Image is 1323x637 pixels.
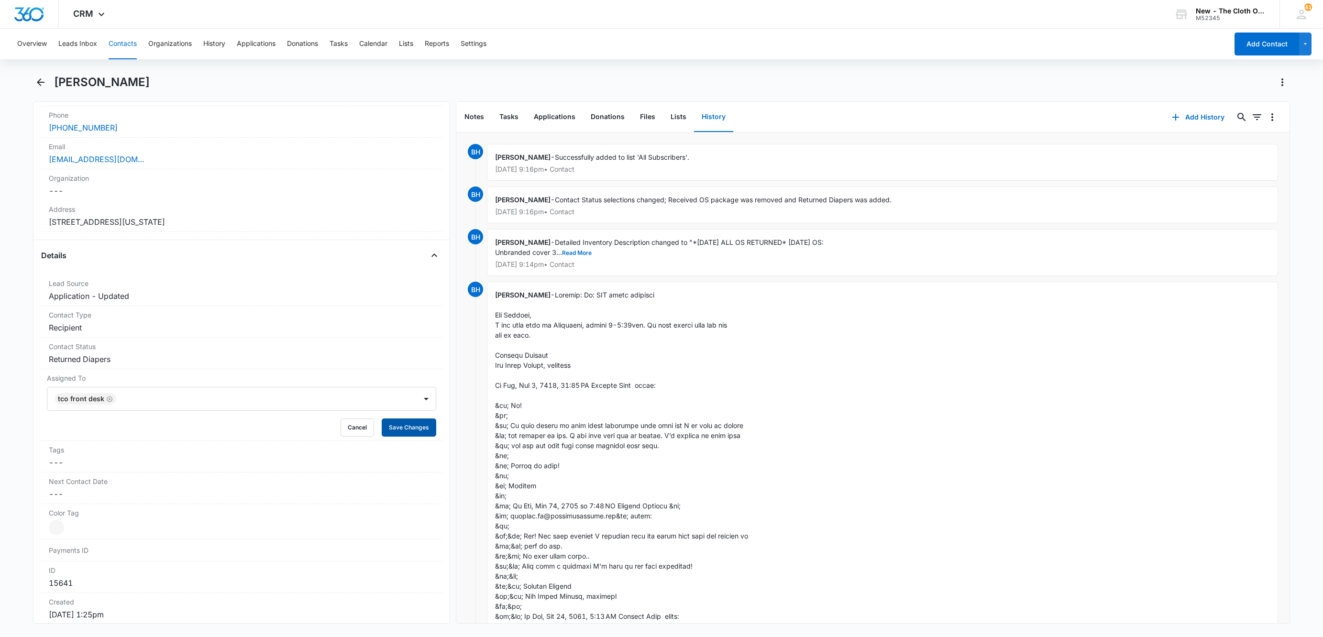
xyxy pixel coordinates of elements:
p: [DATE] 9:14pm • Contact [495,261,1270,268]
button: History [203,29,225,59]
div: Organization--- [41,169,442,200]
p: [DATE] 9:16pm • Contact [495,166,1270,173]
button: Organizations [148,29,192,59]
div: Address[STREET_ADDRESS][US_STATE] [41,200,442,232]
dd: [DATE] 1:25pm [49,609,434,620]
dd: 15641 [49,577,434,589]
button: Tasks [492,102,526,132]
div: notifications count [1304,3,1312,11]
dd: [STREET_ADDRESS][US_STATE] [49,216,434,228]
span: CRM [73,9,93,19]
label: Next Contact Date [49,476,434,486]
div: Color Tag [41,504,442,539]
button: Overview [17,29,47,59]
span: BH [468,229,483,244]
button: Lists [399,29,413,59]
div: Payments ID [41,539,442,561]
dd: Returned Diapers [49,353,434,365]
div: Lead SourceApplication - Updated [41,275,442,306]
dt: ID [49,565,434,575]
div: Phone[PHONE_NUMBER] [41,106,442,138]
a: [PHONE_NUMBER] [49,122,118,133]
label: Tags [49,445,434,455]
button: Back [33,75,48,90]
button: Donations [583,102,632,132]
label: Contact Status [49,341,434,351]
span: BH [468,144,483,159]
span: [PERSON_NAME] [495,291,551,299]
label: Organization [49,173,434,183]
dd: Recipient [49,322,434,333]
button: Applications [237,29,276,59]
div: - [487,144,1278,181]
span: BH [468,187,483,202]
button: Leads Inbox [58,29,97,59]
label: Assigned To [47,373,436,383]
button: Calendar [359,29,387,59]
div: - [487,187,1278,223]
div: account name [1196,7,1266,15]
p: [DATE] 9:16pm • Contact [495,209,1270,215]
dd: --- [49,185,434,197]
label: Address [49,204,434,214]
button: Contacts [109,29,137,59]
button: Notes [457,102,492,132]
button: Read More [562,250,592,256]
label: Email [49,142,434,152]
button: Tasks [330,29,348,59]
div: Remove TCO Front Desk [104,395,113,402]
button: Donations [287,29,318,59]
button: Reports [425,29,449,59]
button: History [694,102,733,132]
span: [PERSON_NAME] [495,196,551,204]
button: Applications [526,102,583,132]
button: Files [632,102,663,132]
dt: Payments ID [49,545,145,555]
label: Lead Source [49,278,434,288]
button: Settings [461,29,486,59]
dd: Application - Updated [49,290,434,302]
button: Actions [1275,75,1290,90]
div: TCO Front Desk [58,395,104,402]
span: Contact Status selections changed; Received OS package was removed and Returned Diapers was added. [555,196,892,204]
div: Contact TypeRecipient [41,306,442,338]
div: account id [1196,15,1266,22]
label: Contact Type [49,310,434,320]
button: Search... [1234,110,1249,125]
h1: [PERSON_NAME] [54,75,150,89]
div: Contact StatusReturned Diapers [41,338,442,369]
dd: --- [49,488,434,500]
label: Color Tag [49,508,434,518]
label: Phone [49,110,434,120]
button: Add History [1162,106,1234,129]
button: Close [427,248,442,263]
span: Detailed Inventory Description changed to "*[DATE] ALL OS RETURNED* [DATE] OS: Unbranded cover 3... [495,238,826,256]
a: [EMAIL_ADDRESS][DOMAIN_NAME] [49,154,144,165]
button: Lists [663,102,694,132]
span: [PERSON_NAME] [495,153,551,161]
span: 41 [1304,3,1312,11]
span: Successfully added to list 'All Subscribers'. [555,153,689,161]
button: Add Contact [1235,33,1299,55]
dd: --- [49,457,434,468]
h4: Details [41,250,66,261]
div: ID15641 [41,561,442,593]
button: Filters [1249,110,1265,125]
div: Created[DATE] 1:25pm [41,593,442,624]
span: [PERSON_NAME] [495,238,551,246]
button: Cancel [341,418,374,437]
button: Overflow Menu [1265,110,1280,125]
dt: Created [49,597,434,607]
div: Next Contact Date--- [41,472,442,504]
div: Tags--- [41,441,442,472]
div: Email[EMAIL_ADDRESS][DOMAIN_NAME] [41,138,442,169]
div: - [487,229,1278,276]
span: BH [468,282,483,297]
button: Save Changes [382,418,436,437]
